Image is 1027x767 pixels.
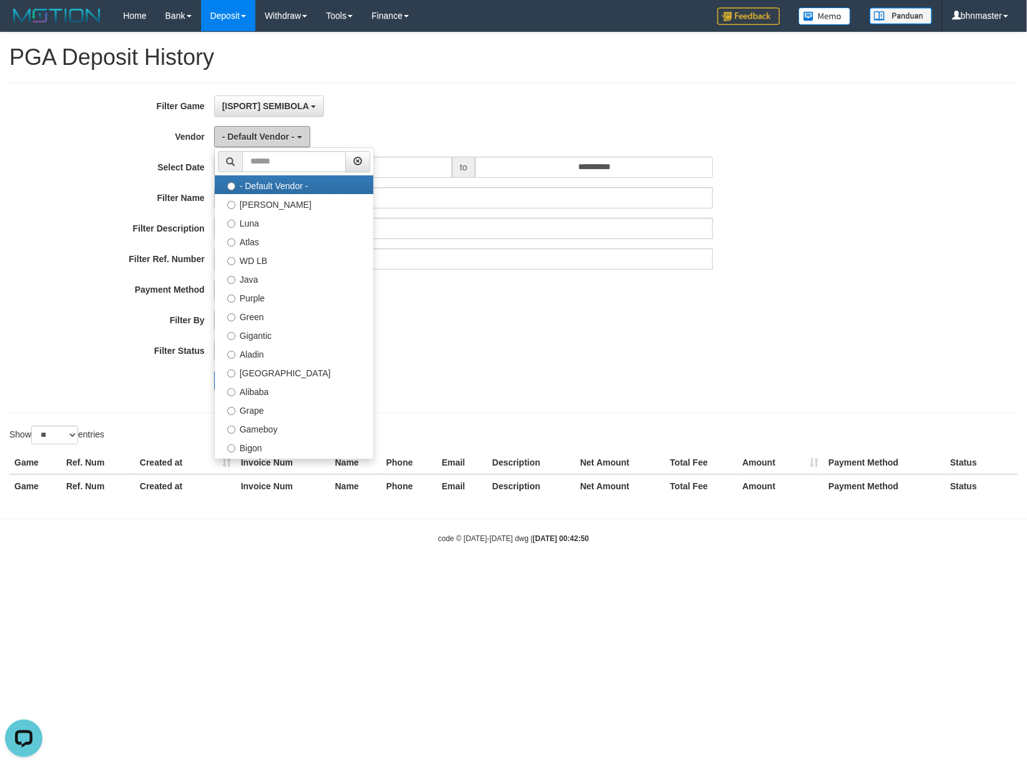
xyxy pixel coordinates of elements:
small: code © [DATE]-[DATE] dwg | [438,534,589,543]
input: Gameboy [227,426,235,434]
th: Total Fee [665,451,737,474]
button: [ISPORT] SEMIBOLA [214,95,325,117]
img: Button%20Memo.svg [799,7,851,25]
label: - Default Vendor - [215,175,373,194]
th: Ref. Num [61,451,135,474]
input: Purple [227,295,235,303]
th: Invoice Num [236,474,330,497]
label: WD LB [215,250,373,269]
th: Phone [381,451,437,474]
input: Java [227,276,235,284]
th: Description [487,451,575,474]
th: Total Fee [665,474,737,497]
label: Alibaba [215,381,373,400]
label: Gigantic [215,325,373,344]
th: Payment Method [823,474,945,497]
th: Name [330,451,381,474]
label: Green [215,306,373,325]
th: Net Amount [575,451,665,474]
th: Game [9,474,61,497]
th: Payment Method [823,451,945,474]
label: Luna [215,213,373,232]
input: Bigon [227,444,235,452]
button: - Default Vendor - [214,126,310,147]
label: Java [215,269,373,288]
input: Green [227,313,235,321]
input: - Default Vendor - [227,182,235,190]
input: Gigantic [227,332,235,340]
span: - Default Vendor - [222,132,295,142]
label: [GEOGRAPHIC_DATA] [215,363,373,381]
th: Ref. Num [61,474,135,497]
input: Atlas [227,238,235,247]
span: to [452,157,476,178]
label: [PERSON_NAME] [215,194,373,213]
input: Alibaba [227,388,235,396]
th: Invoice Num [236,451,330,474]
th: Status [945,451,1018,474]
th: Created at [135,474,236,497]
img: Feedback.jpg [717,7,780,25]
button: Open LiveChat chat widget [5,5,42,42]
th: Game [9,451,61,474]
label: Gameboy [215,419,373,437]
label: Grape [215,400,373,419]
span: [ISPORT] SEMIBOLA [222,101,309,111]
label: Bigon [215,437,373,456]
th: Phone [381,474,437,497]
th: Name [330,474,381,497]
label: Aladin [215,344,373,363]
th: Email [437,474,488,497]
label: Purple [215,288,373,306]
th: Description [487,474,575,497]
strong: [DATE] 00:42:50 [533,534,589,543]
input: Aladin [227,351,235,359]
img: MOTION_logo.png [9,6,104,25]
th: Status [945,474,1018,497]
input: Grape [227,407,235,415]
th: Amount [737,451,823,474]
select: Showentries [31,426,78,444]
input: [GEOGRAPHIC_DATA] [227,369,235,378]
label: Allstar [215,456,373,475]
label: Atlas [215,232,373,250]
th: Net Amount [575,474,665,497]
img: panduan.png [870,7,932,24]
input: WD LB [227,257,235,265]
input: [PERSON_NAME] [227,201,235,209]
input: Luna [227,220,235,228]
label: Show entries [9,426,104,444]
th: Created at [135,451,236,474]
th: Email [437,451,488,474]
h1: PGA Deposit History [9,45,1018,70]
th: Amount [737,474,823,497]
